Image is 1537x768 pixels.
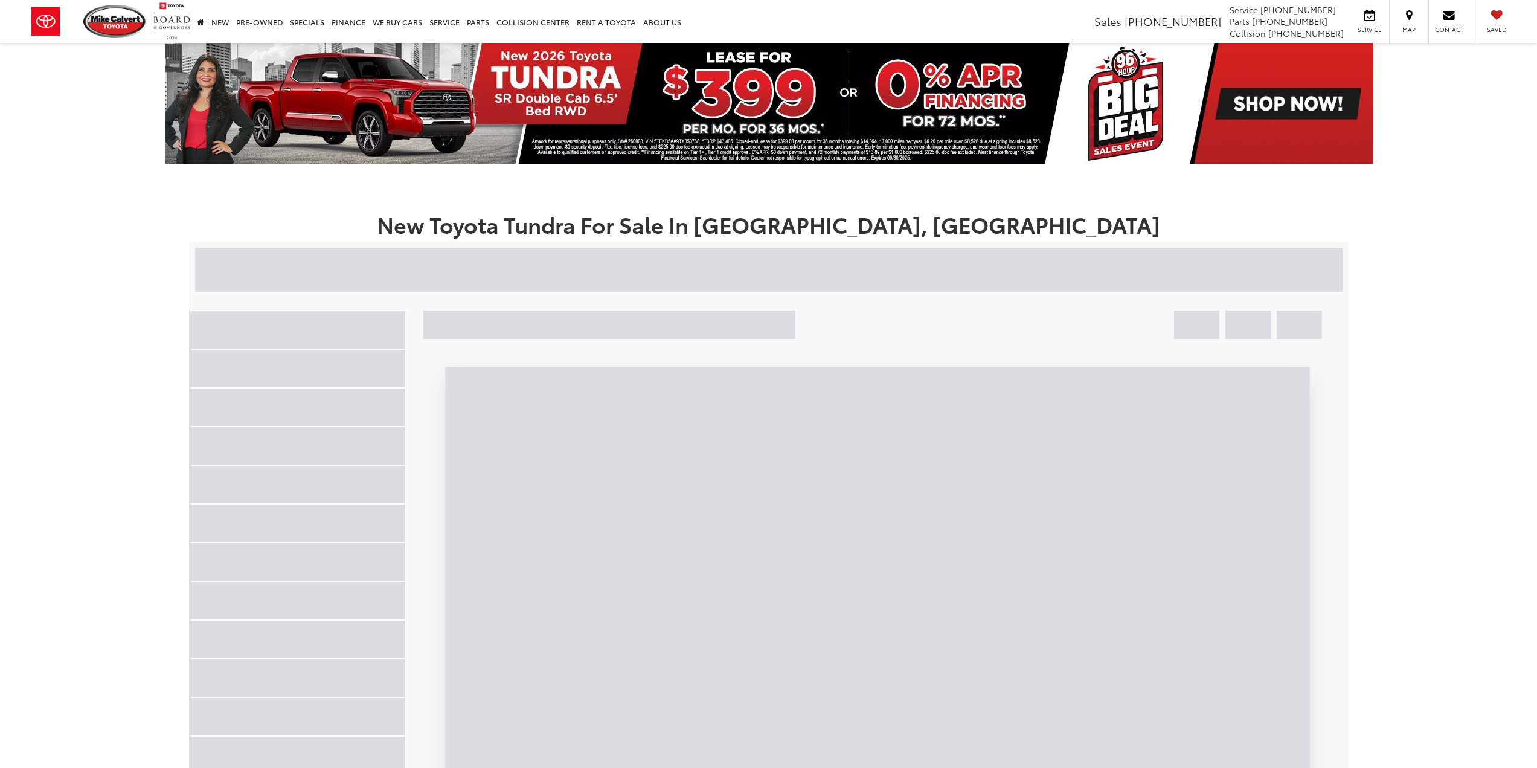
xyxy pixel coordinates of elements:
[1094,13,1121,29] span: Sales
[1252,15,1327,27] span: [PHONE_NUMBER]
[1230,4,1258,16] span: Service
[83,5,147,38] img: Mike Calvert Toyota
[1125,13,1221,29] span: [PHONE_NUMBER]
[1356,25,1383,34] span: Service
[1230,15,1250,27] span: Parts
[1396,25,1422,34] span: Map
[165,43,1373,164] img: New 2026 Toyota Tundra
[1260,4,1336,16] span: [PHONE_NUMBER]
[1230,27,1266,39] span: Collision
[1268,27,1344,39] span: [PHONE_NUMBER]
[1483,25,1510,34] span: Saved
[1435,25,1463,34] span: Contact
